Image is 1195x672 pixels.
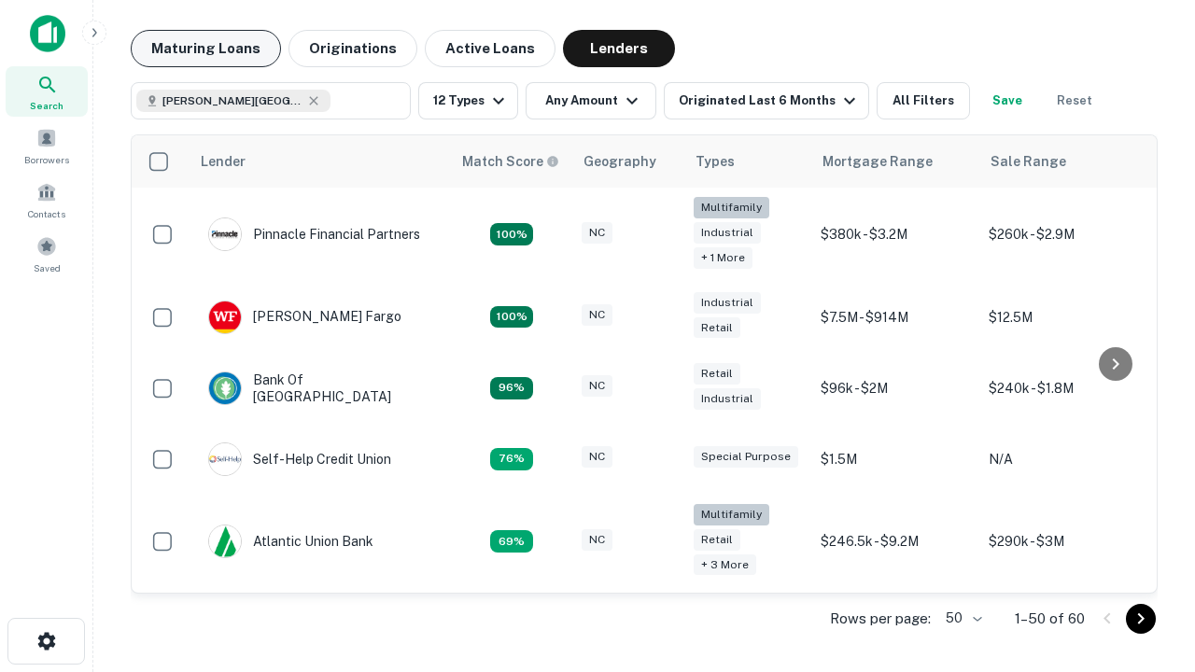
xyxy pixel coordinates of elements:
button: Reset [1045,82,1104,119]
button: All Filters [877,82,970,119]
th: Types [684,135,811,188]
span: Contacts [28,206,65,221]
a: Borrowers [6,120,88,171]
button: Lenders [563,30,675,67]
iframe: Chat Widget [1102,463,1195,553]
div: Matching Properties: 26, hasApolloMatch: undefined [490,223,533,245]
div: NC [582,304,612,326]
p: Rows per page: [830,608,931,630]
img: capitalize-icon.png [30,15,65,52]
div: + 1 more [694,247,752,269]
p: 1–50 of 60 [1015,608,1085,630]
span: Search [30,98,63,113]
div: Pinnacle Financial Partners [208,217,420,251]
a: Search [6,66,88,117]
button: Maturing Loans [131,30,281,67]
div: NC [582,375,612,397]
td: N/A [979,424,1147,495]
td: $380k - $3.2M [811,188,979,282]
div: Lender [201,150,246,173]
button: Any Amount [526,82,656,119]
div: Matching Properties: 11, hasApolloMatch: undefined [490,448,533,470]
div: Matching Properties: 14, hasApolloMatch: undefined [490,377,533,399]
div: 50 [938,605,985,632]
span: Saved [34,260,61,275]
th: Sale Range [979,135,1147,188]
div: Multifamily [694,197,769,218]
div: Bank Of [GEOGRAPHIC_DATA] [208,371,432,405]
div: Industrial [694,292,761,314]
th: Geography [572,135,684,188]
div: Retail [694,317,740,339]
td: $96k - $2M [811,353,979,424]
img: picture [209,525,241,557]
div: [PERSON_NAME] Fargo [208,301,401,334]
div: Atlantic Union Bank [208,525,373,558]
img: picture [209,301,241,333]
div: Industrial [694,222,761,244]
th: Mortgage Range [811,135,979,188]
div: Retail [694,529,740,551]
button: Go to next page [1126,604,1156,634]
button: Originated Last 6 Months [664,82,869,119]
div: Matching Properties: 15, hasApolloMatch: undefined [490,306,533,329]
div: Industrial [694,388,761,410]
div: NC [582,222,612,244]
span: Borrowers [24,152,69,167]
div: NC [582,529,612,551]
td: $290k - $3M [979,495,1147,589]
button: 12 Types [418,82,518,119]
th: Capitalize uses an advanced AI algorithm to match your search with the best lender. The match sco... [451,135,572,188]
a: Saved [6,229,88,279]
div: NC [582,446,612,468]
div: Geography [583,150,656,173]
div: Self-help Credit Union [208,442,391,476]
button: Originations [288,30,417,67]
h6: Match Score [462,151,555,172]
div: Retail [694,363,740,385]
th: Lender [190,135,451,188]
span: [PERSON_NAME][GEOGRAPHIC_DATA], [GEOGRAPHIC_DATA] [162,92,302,109]
div: Types [696,150,735,173]
div: Matching Properties: 10, hasApolloMatch: undefined [490,530,533,553]
button: Active Loans [425,30,555,67]
div: Capitalize uses an advanced AI algorithm to match your search with the best lender. The match sco... [462,151,559,172]
img: picture [209,372,241,404]
td: $7.5M - $914M [811,282,979,353]
div: + 3 more [694,554,756,576]
div: Special Purpose [694,446,798,468]
td: $260k - $2.9M [979,188,1147,282]
img: picture [209,443,241,475]
td: $12.5M [979,282,1147,353]
td: $246.5k - $9.2M [811,495,979,589]
div: Sale Range [991,150,1066,173]
div: Multifamily [694,504,769,525]
button: Save your search to get updates of matches that match your search criteria. [977,82,1037,119]
img: picture [209,218,241,250]
td: $1.5M [811,424,979,495]
a: Contacts [6,175,88,225]
div: Mortgage Range [822,150,933,173]
div: Originated Last 6 Months [679,90,861,112]
td: $240k - $1.8M [979,353,1147,424]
